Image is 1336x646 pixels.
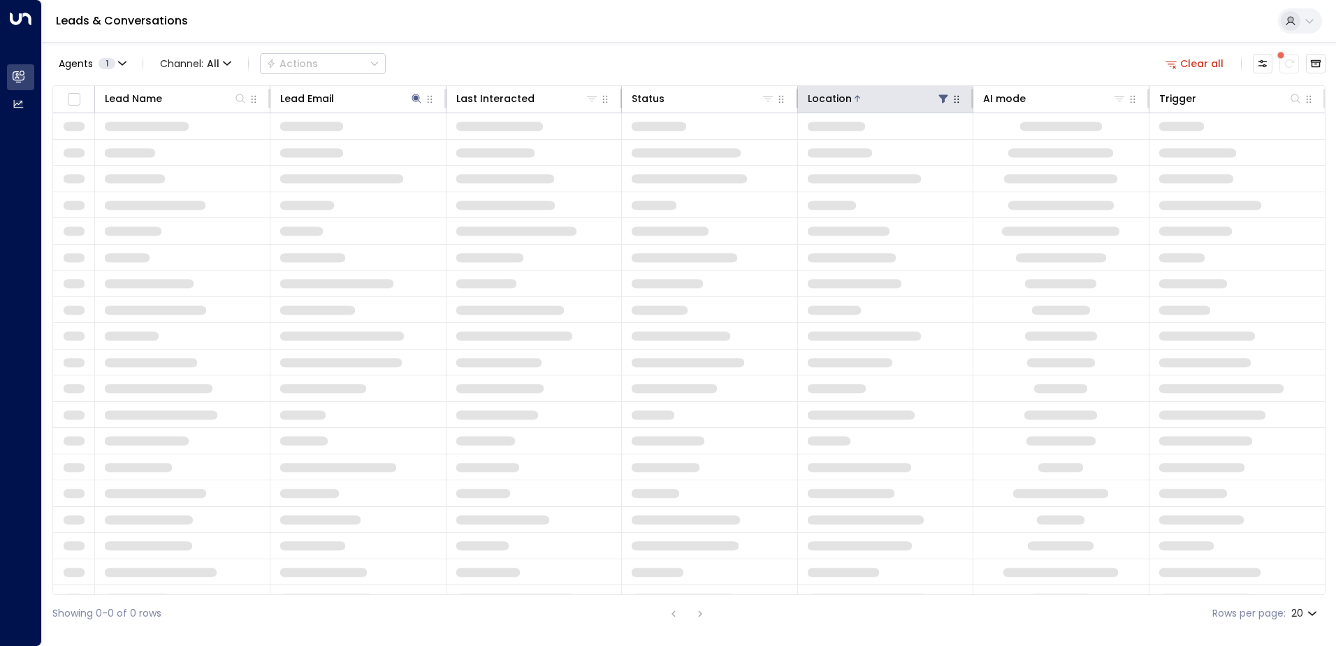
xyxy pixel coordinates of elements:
span: Agents [59,59,93,69]
div: Status [632,90,774,107]
div: 20 [1291,603,1320,624]
div: Lead Email [280,90,423,107]
div: Trigger [1159,90,1302,107]
div: AI mode [983,90,1126,107]
div: Location [808,90,950,107]
div: Last Interacted [456,90,599,107]
span: All [207,58,219,69]
div: Button group with a nested menu [260,53,386,74]
span: There are new threads available. Refresh the grid to view the latest updates. [1279,54,1299,73]
button: Channel:All [154,54,237,73]
span: 1 [99,58,115,69]
button: Clear all [1160,54,1230,73]
button: Archived Leads [1306,54,1326,73]
a: Leads & Conversations [56,13,188,29]
button: Customize [1253,54,1272,73]
div: Actions [266,57,318,70]
div: Lead Name [105,90,162,107]
div: Trigger [1159,90,1196,107]
div: Lead Name [105,90,247,107]
button: Agents1 [52,54,131,73]
div: Showing 0-0 of 0 rows [52,606,161,621]
div: Lead Email [280,90,334,107]
div: Status [632,90,665,107]
span: Channel: [154,54,237,73]
div: Location [808,90,852,107]
div: AI mode [983,90,1026,107]
div: Last Interacted [456,90,535,107]
label: Rows per page: [1212,606,1286,621]
button: Actions [260,53,386,74]
nav: pagination navigation [665,605,709,622]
